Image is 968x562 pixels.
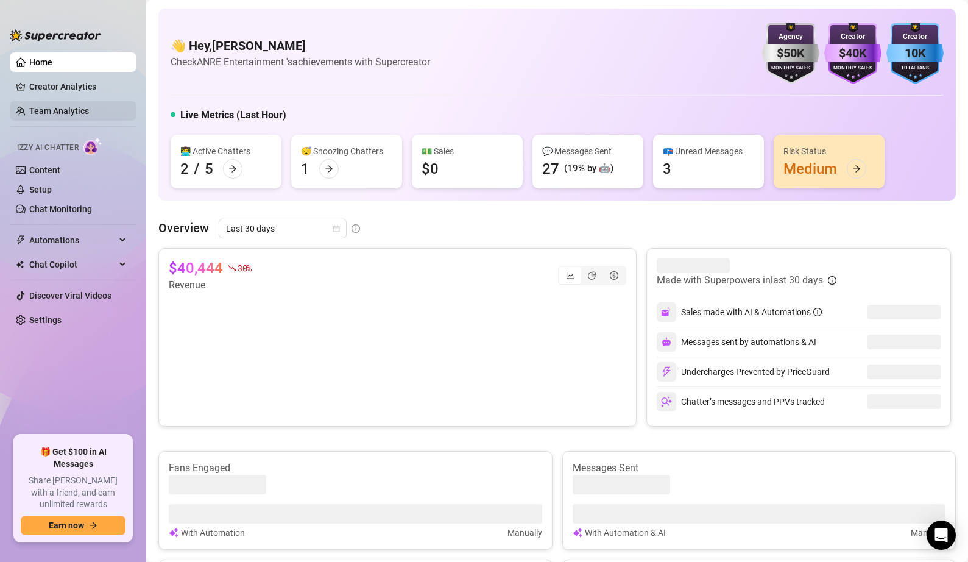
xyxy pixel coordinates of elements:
div: Sales made with AI & Automations [681,305,822,319]
article: $40,444 [169,258,223,278]
div: 😴 Snoozing Chatters [301,144,392,158]
span: Izzy AI Chatter [17,142,79,154]
span: fall [228,264,236,272]
div: Undercharges Prevented by PriceGuard [657,362,830,382]
span: dollar-circle [610,271,618,280]
img: svg%3e [662,337,671,347]
span: 🎁 Get $100 in AI Messages [21,446,125,470]
span: arrow-right [228,165,237,173]
div: $50K [762,44,819,63]
div: 💬 Messages Sent [542,144,634,158]
article: With Automation [181,526,245,539]
div: Chatter’s messages and PPVs tracked [657,392,825,411]
div: Monthly Sales [824,65,881,73]
div: $0 [422,159,439,179]
a: Discover Viral Videos [29,291,111,301]
div: Total Fans [886,65,944,73]
img: svg%3e [169,526,178,539]
div: 10K [886,44,944,63]
span: info-circle [813,308,822,316]
span: arrow-right [852,165,861,173]
div: 3 [663,159,671,179]
span: arrow-right [89,521,97,530]
span: info-circle [352,224,360,233]
div: 👩‍💻 Active Chatters [180,144,272,158]
article: Check ANRE Entertainment 's achievements with Supercreator [171,54,430,69]
article: Revenue [169,278,252,293]
span: line-chart [566,271,574,280]
article: Overview [158,219,209,237]
article: Manually [507,526,542,539]
div: (19% by 🤖) [564,162,613,176]
article: Messages Sent [573,461,946,475]
div: 2 [180,159,189,179]
div: Agency [762,31,819,43]
a: Setup [29,185,52,194]
div: 1 [301,159,309,179]
div: Creator [886,31,944,43]
img: svg%3e [661,366,672,377]
img: svg%3e [573,526,582,539]
a: Settings [29,315,62,325]
span: pie-chart [588,271,596,280]
a: Team Analytics [29,106,89,116]
img: logo-BBDzfeDw.svg [10,29,101,41]
span: calendar [333,225,340,232]
img: svg%3e [661,307,672,318]
article: Made with Superpowers in last 30 days [657,273,823,288]
img: Chat Copilot [16,260,24,269]
a: Content [29,165,60,175]
span: thunderbolt [16,235,26,245]
img: purple-badge-B9DA21FR.svg [824,23,881,84]
span: Automations [29,230,116,250]
span: Earn now [49,521,84,530]
a: Chat Monitoring [29,204,92,214]
div: $40K [824,44,881,63]
div: Creator [824,31,881,43]
span: info-circle [828,276,836,285]
a: Home [29,57,52,67]
article: With Automation & AI [585,526,666,539]
span: Chat Copilot [29,255,116,274]
img: blue-badge-DgoSNQY1.svg [886,23,944,84]
h5: Live Metrics (Last Hour) [180,108,286,123]
div: Messages sent by automations & AI [657,332,816,352]
div: Open Intercom Messenger [927,521,956,550]
h4: 👋 Hey, [PERSON_NAME] [171,37,430,54]
div: 💵 Sales [422,144,513,158]
span: 30 % [238,262,252,274]
article: Manually [911,526,945,539]
div: 📪 Unread Messages [663,144,754,158]
button: Earn nowarrow-right [21,516,125,535]
img: svg%3e [661,396,672,407]
div: Monthly Sales [762,65,819,73]
span: Share [PERSON_NAME] with a friend, and earn unlimited rewards [21,475,125,511]
a: Creator Analytics [29,77,127,96]
div: Risk Status [783,144,875,158]
article: Fans Engaged [169,461,542,475]
span: arrow-right [325,165,333,173]
div: 5 [205,159,213,179]
div: segmented control [558,266,626,285]
div: 27 [542,159,559,179]
img: AI Chatter [83,137,102,155]
img: silver-badge-roxG0hHS.svg [762,23,819,84]
span: Last 30 days [226,219,339,238]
